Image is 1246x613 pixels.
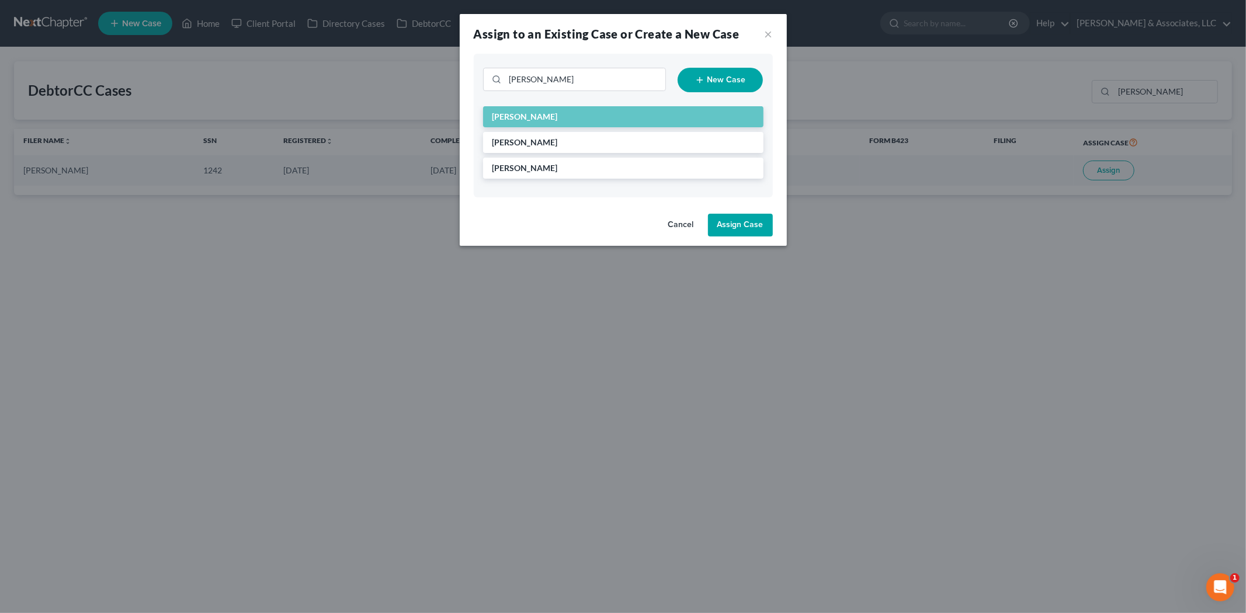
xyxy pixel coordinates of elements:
iframe: Intercom live chat [1206,573,1234,601]
span: [PERSON_NAME] [492,163,558,173]
span: [PERSON_NAME] [492,137,558,147]
input: Search Cases... [505,68,665,90]
button: × [765,27,773,41]
span: [PERSON_NAME] [492,112,558,121]
button: Assign Case [708,214,773,237]
strong: Assign to an Existing Case or Create a New Case [474,27,740,41]
button: New Case [678,68,763,92]
button: Cancel [659,214,703,237]
span: 1 [1230,573,1240,583]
